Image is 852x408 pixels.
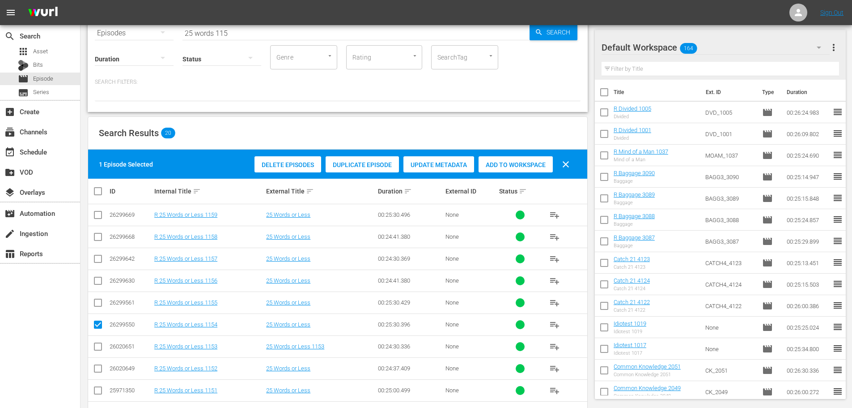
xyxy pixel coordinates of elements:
[154,299,217,306] a: R 25 Words or Less 1155
[832,236,843,246] span: reorder
[700,80,757,105] th: Ext. ID
[378,233,442,240] div: 00:24:41.380
[154,277,217,284] a: R 25 Words or Less 1156
[614,114,651,120] div: Divided
[762,301,773,311] span: Episode
[110,343,152,350] div: 26020651
[549,275,560,286] span: playlist_add
[154,321,217,328] a: R 25 Words or Less 1154
[266,211,310,218] a: 25 Words or Less
[783,188,832,209] td: 00:25:15.848
[832,343,843,354] span: reorder
[614,200,655,206] div: Baggage
[702,338,759,360] td: None
[762,193,773,204] span: Episode
[614,264,650,270] div: Catch 21 4123
[33,60,43,69] span: Bits
[832,386,843,397] span: reorder
[110,255,152,262] div: 26299642
[378,365,442,372] div: 00:24:37.409
[762,215,773,225] span: Episode
[702,166,759,188] td: BAGG3_3090
[154,365,217,372] a: R 25 Words or Less 1152
[543,24,577,40] span: Search
[21,2,64,23] img: ans4CAIJ8jUAAAAAAAAAAAAAAAAAAAAAAAAgQb4GAAAAAAAAAAAAAAAAAAAAAAAAJMjXAAAAAAAAAAAAAAAAAAAAAAAAgAT5G...
[702,317,759,338] td: None
[479,156,553,172] button: Add to Workspace
[549,210,560,220] span: playlist_add
[783,166,832,188] td: 00:25:14.947
[832,365,843,375] span: reorder
[266,186,375,197] div: External Title
[544,380,565,401] button: playlist_add
[680,39,697,58] span: 164
[326,52,334,60] button: Open
[614,393,681,399] div: Common Knowledge 2049
[5,7,16,18] span: menu
[445,255,496,262] div: None
[411,52,419,60] button: Open
[702,360,759,381] td: CK_2051
[560,159,571,170] span: clear
[602,35,830,60] div: Default Workspace
[99,160,153,169] div: 1 Episode Selected
[154,343,217,350] a: R 25 Words or Less 1153
[95,78,581,86] p: Search Filters:
[18,46,29,57] span: Asset
[378,277,442,284] div: 00:24:41.380
[266,365,310,372] a: 25 Words or Less
[614,234,655,241] a: R Baggage 3087
[549,385,560,396] span: playlist_add
[445,299,496,306] div: None
[544,270,565,292] button: playlist_add
[549,319,560,330] span: playlist_add
[783,381,832,403] td: 00:26:00.272
[110,299,152,306] div: 26299561
[487,52,495,60] button: Open
[702,252,759,274] td: CATCH4_4123
[378,321,442,328] div: 00:25:30.396
[762,258,773,268] span: Episode
[614,320,646,327] a: Idiotest 1019
[445,365,496,372] div: None
[702,381,759,403] td: CK_2049
[266,299,310,306] a: 25 Words or Less
[614,148,668,155] a: R Mind of a Man 1037
[832,171,843,182] span: reorder
[544,226,565,248] button: playlist_add
[154,211,217,218] a: R 25 Words or Less 1159
[832,279,843,289] span: reorder
[614,170,655,176] a: R Baggage 3090
[445,188,496,195] div: External ID
[499,186,541,197] div: Status
[18,73,29,84] span: Episode
[445,387,496,394] div: None
[614,299,650,305] a: Catch 21 4122
[614,372,681,378] div: Common Knowledge 2051
[4,127,15,137] span: Channels
[4,167,15,178] span: VOD
[95,21,174,46] div: Episodes
[828,42,839,53] span: more_vert
[702,231,759,252] td: BAGG3_3087
[614,80,700,105] th: Title
[614,213,655,219] a: R Baggage 3088
[614,363,681,370] a: Common Knowledge 2051
[702,295,759,317] td: CATCH4_4122
[110,387,152,394] div: 25971350
[266,321,310,328] a: 25 Words or Less
[445,277,496,284] div: None
[832,322,843,332] span: reorder
[783,102,832,123] td: 00:26:24.983
[544,204,565,226] button: playlist_add
[549,297,560,308] span: playlist_add
[110,365,152,372] div: 26020649
[544,248,565,270] button: playlist_add
[18,87,29,98] span: Series
[110,277,152,284] div: 26299630
[832,193,843,203] span: reorder
[762,279,773,290] span: Episode
[266,277,310,284] a: 25 Words or Less
[702,102,759,123] td: DVD_1005
[614,342,646,348] a: Idiotest 1017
